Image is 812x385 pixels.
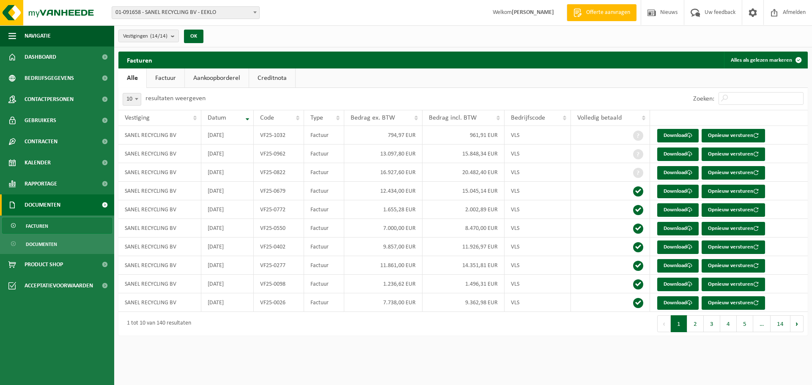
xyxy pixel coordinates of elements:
[112,6,260,19] span: 01-091658 - SANEL RECYCLING BV - EEKLO
[304,293,344,312] td: Factuur
[304,145,344,163] td: Factuur
[702,185,765,198] button: Opnieuw versturen
[657,315,671,332] button: Previous
[344,256,422,275] td: 11.861,00 EUR
[118,68,146,88] a: Alle
[344,275,422,293] td: 1.236,62 EUR
[25,89,74,110] span: Contactpersonen
[505,275,571,293] td: VLS
[118,126,201,145] td: SANEL RECYCLING BV
[753,315,771,332] span: …
[790,315,804,332] button: Next
[422,200,505,219] td: 2.002,89 EUR
[150,33,167,39] count: (14/14)
[201,275,254,293] td: [DATE]
[657,147,699,161] a: Download
[344,182,422,200] td: 12.434,00 EUR
[304,256,344,275] td: Factuur
[310,115,323,121] span: Type
[724,52,807,68] button: Alles als gelezen markeren
[505,256,571,275] td: VLS
[505,219,571,238] td: VLS
[304,126,344,145] td: Factuur
[657,203,699,217] a: Download
[201,126,254,145] td: [DATE]
[260,115,274,121] span: Code
[254,293,304,312] td: VF25-0026
[422,293,505,312] td: 9.362,98 EUR
[304,182,344,200] td: Factuur
[657,129,699,142] a: Download
[422,219,505,238] td: 8.470,00 EUR
[201,200,254,219] td: [DATE]
[505,238,571,256] td: VLS
[422,275,505,293] td: 1.496,31 EUR
[25,110,56,131] span: Gebruikers
[147,68,184,88] a: Factuur
[123,316,191,331] div: 1 tot 10 van 140 resultaten
[344,238,422,256] td: 9.857,00 EUR
[344,293,422,312] td: 7.738,00 EUR
[118,30,179,42] button: Vestigingen(14/14)
[123,93,141,105] span: 10
[702,166,765,180] button: Opnieuw versturen
[201,163,254,182] td: [DATE]
[422,256,505,275] td: 14.351,81 EUR
[118,163,201,182] td: SANEL RECYCLING BV
[422,182,505,200] td: 15.045,14 EUR
[25,25,51,46] span: Navigatie
[422,163,505,182] td: 20.482,40 EUR
[505,200,571,219] td: VLS
[704,315,720,332] button: 3
[118,52,161,68] h2: Facturen
[511,115,545,121] span: Bedrijfscode
[254,163,304,182] td: VF25-0822
[254,238,304,256] td: VF25-0402
[737,315,753,332] button: 5
[584,8,632,17] span: Offerte aanvragen
[201,145,254,163] td: [DATE]
[145,95,206,102] label: resultaten weergeven
[422,145,505,163] td: 15.848,34 EUR
[304,275,344,293] td: Factuur
[657,296,699,310] a: Download
[185,68,249,88] a: Aankoopborderel
[118,200,201,219] td: SANEL RECYCLING BV
[201,182,254,200] td: [DATE]
[25,194,60,216] span: Documenten
[254,219,304,238] td: VF25-0550
[254,200,304,219] td: VF25-0772
[304,163,344,182] td: Factuur
[657,222,699,235] a: Download
[254,256,304,275] td: VF25-0277
[702,203,765,217] button: Opnieuw versturen
[254,275,304,293] td: VF25-0098
[344,200,422,219] td: 1.655,28 EUR
[118,256,201,275] td: SANEL RECYCLING BV
[505,182,571,200] td: VLS
[505,163,571,182] td: VLS
[123,30,167,43] span: Vestigingen
[657,185,699,198] a: Download
[201,219,254,238] td: [DATE]
[344,219,422,238] td: 7.000,00 EUR
[25,131,58,152] span: Contracten
[208,115,226,121] span: Datum
[201,293,254,312] td: [DATE]
[671,315,687,332] button: 1
[344,126,422,145] td: 794,97 EUR
[123,93,141,106] span: 10
[512,9,554,16] strong: [PERSON_NAME]
[118,275,201,293] td: SANEL RECYCLING BV
[25,46,56,68] span: Dashboard
[201,256,254,275] td: [DATE]
[125,115,150,121] span: Vestiging
[118,293,201,312] td: SANEL RECYCLING BV
[25,254,63,275] span: Product Shop
[702,222,765,235] button: Opnieuw versturen
[422,126,505,145] td: 961,91 EUR
[702,240,765,254] button: Opnieuw versturen
[118,182,201,200] td: SANEL RECYCLING BV
[702,147,765,161] button: Opnieuw versturen
[577,115,622,121] span: Volledig betaald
